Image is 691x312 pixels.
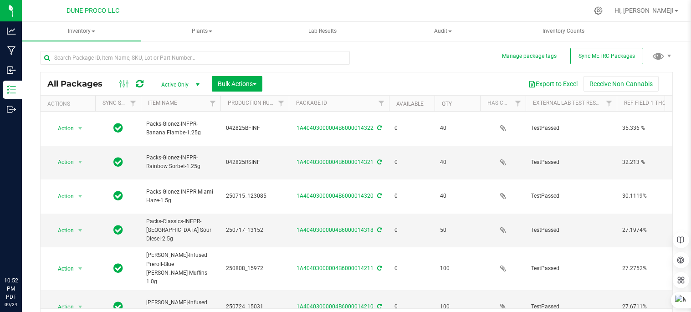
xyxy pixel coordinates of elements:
span: 0 [394,226,429,235]
a: Package ID [296,100,327,106]
span: Lab Results [296,27,349,35]
button: Sync METRC Packages [570,48,643,64]
span: Packs-Classics-INFPR-[GEOGRAPHIC_DATA] Sour Diesel-2.5g [146,217,215,244]
a: Filter [205,96,220,111]
span: Sync from Compliance System [376,265,382,271]
button: Manage package tags [502,52,557,60]
span: In Sync [113,262,123,275]
a: Qty [442,101,452,107]
span: select [75,262,86,275]
inline-svg: Analytics [7,26,16,36]
a: Filter [602,96,617,111]
a: 1A40403000004B6000014321 [297,159,374,165]
a: Filter [511,96,526,111]
span: TestPassed [531,192,611,200]
inline-svg: Outbound [7,105,16,114]
span: 50 [440,226,475,235]
span: Action [50,262,74,275]
span: Sync from Compliance System [376,159,382,165]
div: Manage settings [593,6,604,15]
span: 250717_13152 [226,226,283,235]
span: select [75,122,86,135]
a: Plants [142,22,261,41]
a: Filter [126,96,141,111]
span: Plants [143,22,261,41]
inline-svg: Inventory [7,85,16,94]
span: 30.1119% [622,192,691,200]
span: 250724_15031 [226,302,283,311]
a: 1A40403000004B6000014211 [297,265,374,271]
span: 250715_123085 [226,192,283,200]
span: TestPassed [531,158,611,167]
span: 40 [440,158,475,167]
a: Available [396,101,424,107]
span: 042825RSINF [226,158,283,167]
a: 1A40403000004B6000014318 [297,227,374,233]
span: In Sync [113,156,123,169]
a: Inventory [22,22,141,41]
span: Packs-Glonez-INFPR-Banana Flambe-1.25g [146,120,215,137]
p: 10:52 PM PDT [4,276,18,301]
a: Ref Field 1 THC [624,100,666,106]
inline-svg: Manufacturing [7,46,16,55]
p: 09/24 [4,301,18,308]
a: Item Name [148,100,177,106]
th: Has COA [480,96,526,112]
span: Action [50,122,74,135]
span: 042825BFINF [226,124,283,133]
span: 100 [440,302,475,311]
span: DUNE PROCO LLC [67,7,119,15]
span: 27.6711% [622,302,691,311]
span: TestPassed [531,226,611,235]
span: select [75,156,86,169]
span: 0 [394,302,429,311]
a: Filter [374,96,389,111]
span: Sync from Compliance System [376,125,382,131]
span: In Sync [113,189,123,202]
span: select [75,190,86,203]
div: Actions [47,101,92,107]
span: In Sync [113,122,123,134]
span: TestPassed [531,124,611,133]
span: select [75,224,86,237]
a: Filter [274,96,289,111]
span: Action [50,190,74,203]
span: Packs-Glonez-INFPR-Rainbow Sorbet-1.25g [146,153,215,171]
span: Hi, [PERSON_NAME]! [614,7,674,14]
span: 40 [440,124,475,133]
span: 32.213 % [622,158,691,167]
span: Bulk Actions [218,80,256,87]
span: 27.1974% [622,226,691,235]
span: TestPassed [531,302,611,311]
button: Export to Excel [522,76,584,92]
a: Inventory Counts [504,22,623,41]
span: 0 [394,158,429,167]
a: 1A40403000004B6000014320 [297,193,374,199]
span: Sync METRC Packages [578,53,635,59]
span: Sync from Compliance System [376,193,382,199]
span: In Sync [113,224,123,236]
inline-svg: Inbound [7,66,16,75]
span: Inventory Counts [530,27,597,35]
span: Action [50,156,74,169]
span: 27.2752% [622,264,691,273]
a: Production Run [228,100,274,106]
span: 0 [394,192,429,200]
a: 1A40403000004B6000014210 [297,303,374,310]
a: External Lab Test Result [533,100,604,106]
span: 40 [440,192,475,200]
span: Sync from Compliance System [376,227,382,233]
a: Audit [383,22,502,41]
span: Packs-Glonez-INFPR-Miami Haze-1.5g [146,188,215,205]
button: Bulk Actions [212,76,262,92]
a: Sync Status [102,100,138,106]
span: 100 [440,264,475,273]
span: TestPassed [531,264,611,273]
a: 1A40403000004B6000014322 [297,125,374,131]
input: Search Package ID, Item Name, SKU, Lot or Part Number... [40,51,350,65]
button: Receive Non-Cannabis [584,76,659,92]
iframe: Resource center [9,239,36,266]
span: [PERSON_NAME]-Infused Preroll-Blue [PERSON_NAME] Muffins-1.0g [146,251,215,286]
